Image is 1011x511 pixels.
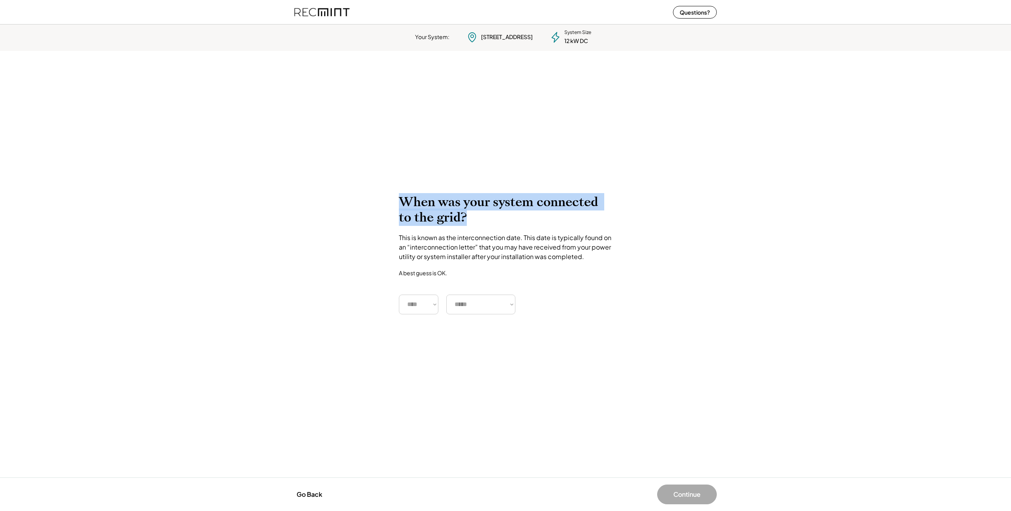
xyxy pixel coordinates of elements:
img: recmint-logotype%403x%20%281%29.jpeg [294,2,350,23]
div: This is known as the interconnection date. This date is typically found on an “interconnection le... [399,233,612,261]
button: Questions? [673,6,717,19]
div: System Size [564,29,591,36]
div: A best guess is OK. [399,269,447,276]
div: [STREET_ADDRESS] [481,33,533,41]
div: 12 kW DC [564,37,588,45]
button: Continue [657,485,717,504]
div: Your System: [415,33,449,41]
button: Go Back [294,486,325,503]
h2: When was your system connected to the grid? [399,194,612,225]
